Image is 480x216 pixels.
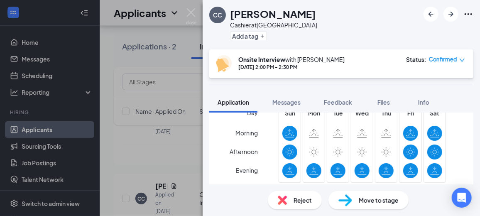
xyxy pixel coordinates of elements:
div: Cashier at [GEOGRAPHIC_DATA] [230,21,317,29]
span: Afternoon [230,144,258,159]
svg: Ellipses [463,9,473,19]
span: Reject [294,196,312,205]
span: Sun [282,108,297,118]
span: Move to stage [359,196,399,205]
div: Open Intercom Messenger [452,188,472,208]
span: Feedback [324,98,352,106]
span: Info [418,98,429,106]
span: Wed [355,108,370,118]
button: ArrowRight [443,7,458,22]
span: Fri [403,108,418,118]
div: Status : [406,55,426,64]
span: down [459,57,465,63]
b: Onsite Interview [238,56,285,63]
span: Files [377,98,390,106]
span: Sat [427,108,442,118]
div: CC [213,11,222,19]
span: Confirmed [429,55,457,64]
div: [DATE] 2:00 PM - 2:30 PM [238,64,345,71]
span: Morning [235,125,258,140]
span: Evening [236,163,258,178]
svg: Plus [260,34,265,39]
svg: ArrowLeftNew [426,9,436,19]
span: Application [218,98,249,106]
button: PlusAdd a tag [230,32,267,40]
div: with [PERSON_NAME] [238,55,345,64]
span: Tue [331,108,345,118]
h1: [PERSON_NAME] [230,7,316,21]
button: ArrowLeftNew [424,7,438,22]
span: Messages [272,98,301,106]
svg: ArrowRight [446,9,456,19]
span: Thu [379,108,394,118]
span: Day [247,108,258,117]
span: Mon [306,108,321,118]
